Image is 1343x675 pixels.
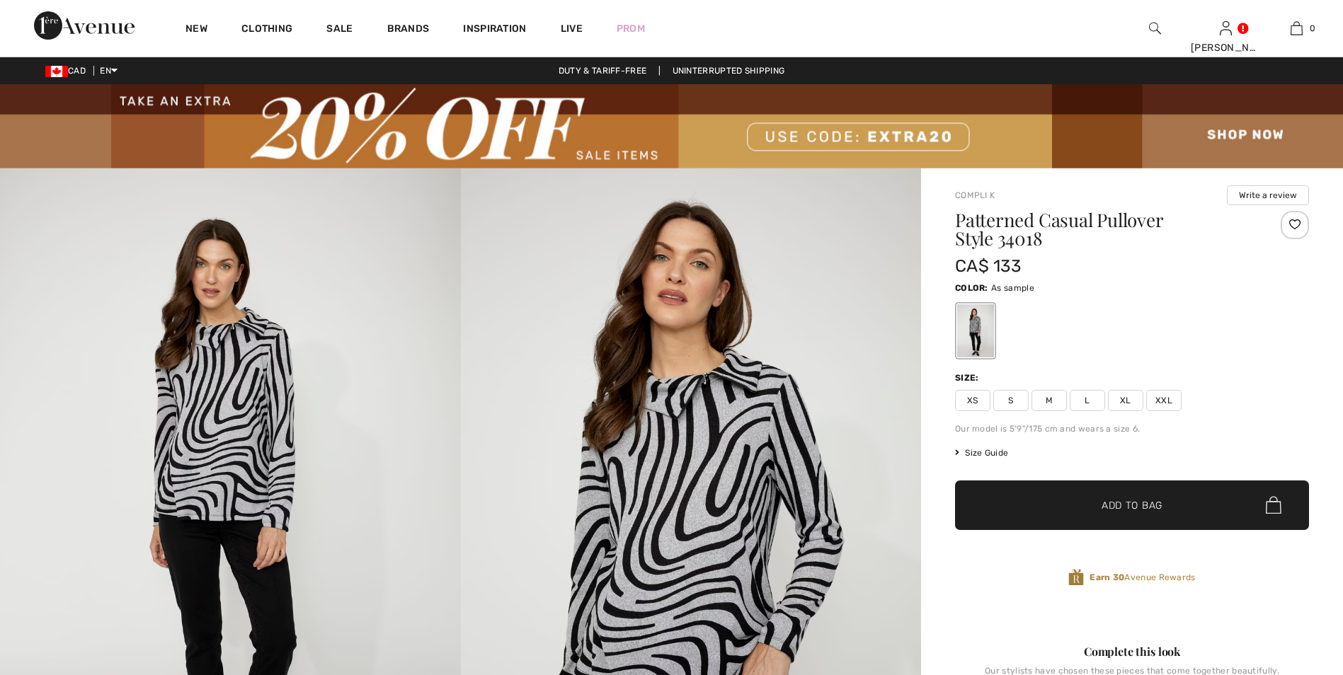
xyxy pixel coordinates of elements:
[955,256,1021,276] span: CA$ 133
[241,23,292,37] a: Clothing
[1068,568,1084,587] img: Avenue Rewards
[991,283,1034,293] span: As sample
[955,190,995,200] a: Compli K
[1191,40,1260,55] div: [PERSON_NAME]
[1310,22,1315,35] span: 0
[617,21,645,36] a: Prom
[463,23,526,37] span: Inspiration
[1031,390,1067,411] span: M
[1220,20,1232,37] img: My Info
[1266,496,1281,514] img: Bag.svg
[45,66,68,77] img: Canadian Dollar
[1102,497,1162,512] span: Add to Bag
[326,23,353,37] a: Sale
[993,390,1029,411] span: S
[1220,21,1232,35] a: Sign In
[45,66,91,76] span: CAD
[1291,20,1303,37] img: My Bag
[1090,572,1124,582] strong: Earn 30
[1227,185,1309,205] button: Write a review
[955,283,988,293] span: Color:
[185,23,207,37] a: New
[955,422,1309,435] div: Our model is 5'9"/175 cm and wears a size 6.
[955,446,1008,459] span: Size Guide
[387,23,430,37] a: Brands
[955,371,982,384] div: Size:
[955,390,990,411] span: XS
[1070,390,1105,411] span: L
[100,66,118,76] span: EN
[1090,571,1195,584] span: Avenue Rewards
[561,21,583,36] a: Live
[34,11,135,40] img: 1ère Avenue
[1262,20,1331,37] a: 0
[1149,20,1161,37] img: search the website
[955,480,1309,530] button: Add to Bag
[1108,390,1143,411] span: XL
[955,211,1250,248] h1: Patterned Casual Pullover Style 34018
[1146,390,1182,411] span: XXL
[955,643,1309,660] div: Complete this look
[957,304,994,357] div: As sample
